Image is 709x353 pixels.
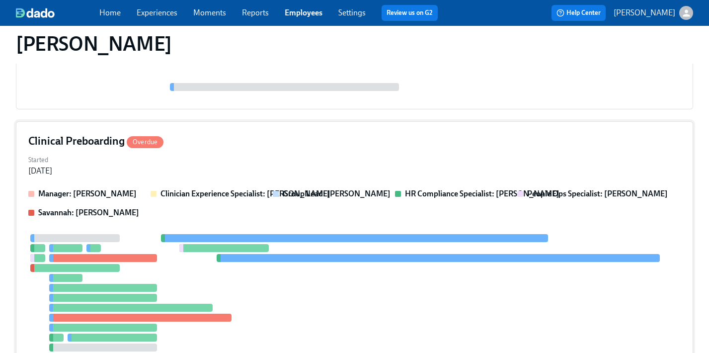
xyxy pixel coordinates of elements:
[99,8,121,17] a: Home
[193,8,226,17] a: Moments
[283,189,391,198] strong: Group Lead: [PERSON_NAME]
[285,8,322,17] a: Employees
[16,32,172,56] h1: [PERSON_NAME]
[614,6,693,20] button: [PERSON_NAME]
[28,155,52,166] label: Started
[527,189,668,198] strong: People Ops Specialist: [PERSON_NAME]
[127,138,163,146] span: Overdue
[28,166,52,176] div: [DATE]
[242,8,269,17] a: Reports
[338,8,366,17] a: Settings
[38,208,139,217] strong: Savannah: [PERSON_NAME]
[28,134,163,149] h4: Clinical Preboarding
[160,189,330,198] strong: Clinician Experience Specialist: [PERSON_NAME]
[387,8,433,18] a: Review us on G2
[556,8,601,18] span: Help Center
[614,7,675,18] p: [PERSON_NAME]
[38,189,137,198] strong: Manager: [PERSON_NAME]
[405,189,559,198] strong: HR Compliance Specialist: [PERSON_NAME]
[382,5,438,21] button: Review us on G2
[16,8,55,18] img: dado
[551,5,606,21] button: Help Center
[137,8,177,17] a: Experiences
[16,8,99,18] a: dado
